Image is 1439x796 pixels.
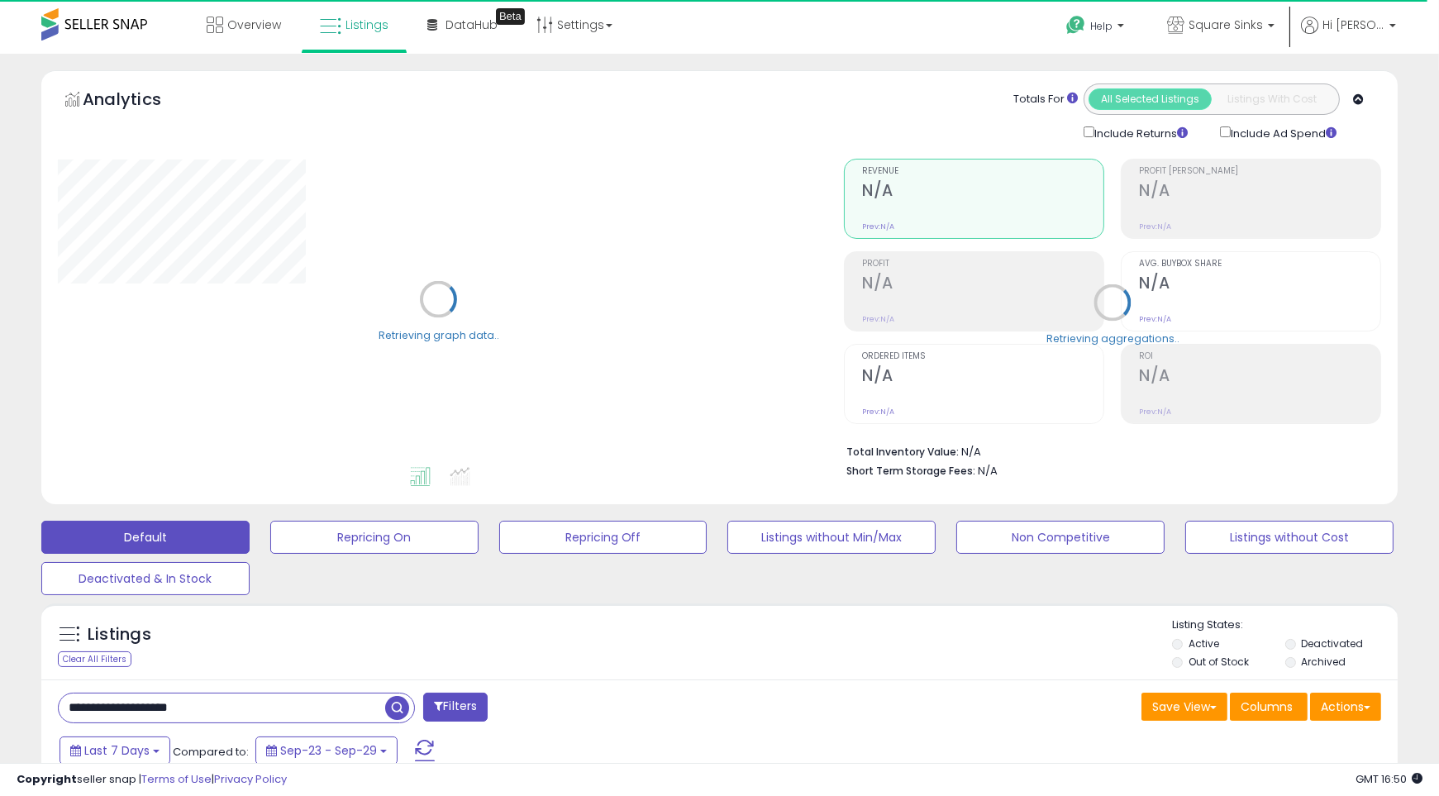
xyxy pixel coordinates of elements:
[255,736,398,765] button: Sep-23 - Sep-29
[1189,655,1249,669] label: Out of Stock
[956,521,1165,554] button: Non Competitive
[1301,17,1396,54] a: Hi [PERSON_NAME]
[1322,17,1384,33] span: Hi [PERSON_NAME]
[1065,15,1086,36] i: Get Help
[1208,123,1363,142] div: Include Ad Spend
[41,521,250,554] button: Default
[141,771,212,787] a: Terms of Use
[1211,88,1334,110] button: Listings With Cost
[84,742,150,759] span: Last 7 Days
[1141,693,1227,721] button: Save View
[345,17,388,33] span: Listings
[1302,655,1346,669] label: Archived
[1189,636,1219,651] label: Active
[280,742,377,759] span: Sep-23 - Sep-29
[1172,617,1398,633] p: Listing States:
[17,771,77,787] strong: Copyright
[1185,521,1394,554] button: Listings without Cost
[58,651,131,667] div: Clear All Filters
[1089,88,1212,110] button: All Selected Listings
[41,562,250,595] button: Deactivated & In Stock
[60,736,170,765] button: Last 7 Days
[1230,693,1308,721] button: Columns
[173,744,249,760] span: Compared to:
[1053,2,1141,54] a: Help
[1071,123,1208,142] div: Include Returns
[1241,698,1293,715] span: Columns
[727,521,936,554] button: Listings without Min/Max
[1046,331,1179,346] div: Retrieving aggregations..
[88,623,151,646] h5: Listings
[1310,693,1381,721] button: Actions
[379,327,499,342] div: Retrieving graph data..
[1090,19,1113,33] span: Help
[1189,17,1263,33] span: Square Sinks
[1013,92,1078,107] div: Totals For
[214,771,287,787] a: Privacy Policy
[1302,636,1364,651] label: Deactivated
[446,17,498,33] span: DataHub
[1356,771,1422,787] span: 2025-10-7 16:50 GMT
[423,693,488,722] button: Filters
[17,772,287,788] div: seller snap | |
[270,521,479,554] button: Repricing On
[83,88,193,115] h5: Analytics
[227,17,281,33] span: Overview
[499,521,708,554] button: Repricing Off
[496,8,525,25] div: Tooltip anchor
